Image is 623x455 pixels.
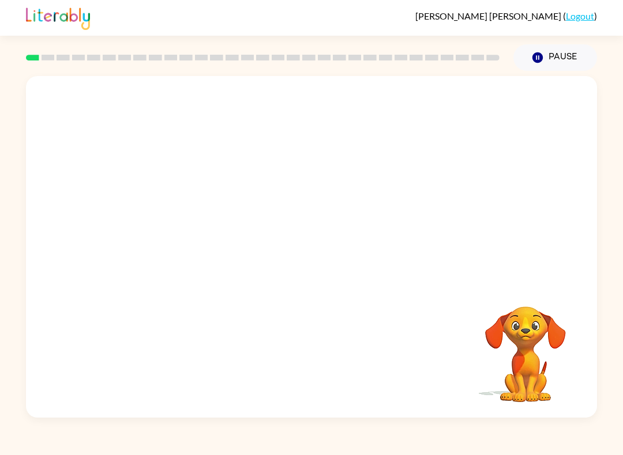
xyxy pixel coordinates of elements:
[513,44,597,71] button: Pause
[415,10,563,21] span: [PERSON_NAME] [PERSON_NAME]
[26,5,90,30] img: Literably
[566,10,594,21] a: Logout
[468,289,583,404] video: Your browser must support playing .mp4 files to use Literably. Please try using another browser.
[415,10,597,21] div: ( )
